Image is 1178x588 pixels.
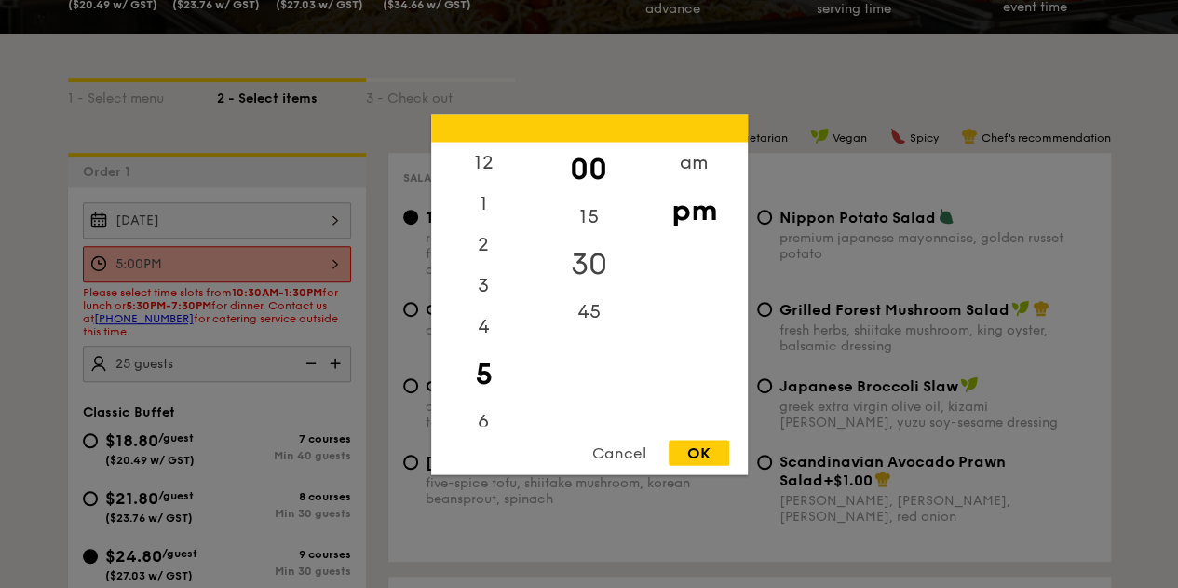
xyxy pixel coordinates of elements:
div: 15 [536,196,642,237]
div: 30 [536,237,642,291]
div: pm [642,183,747,237]
div: Cancel [574,440,665,465]
div: 45 [536,291,642,332]
div: OK [669,440,729,465]
div: 6 [431,401,536,442]
div: 1 [431,183,536,224]
div: am [642,142,747,183]
div: 00 [536,142,642,196]
div: 12 [431,142,536,183]
div: 3 [431,265,536,306]
div: 4 [431,306,536,347]
div: 5 [431,347,536,401]
div: 2 [431,224,536,265]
